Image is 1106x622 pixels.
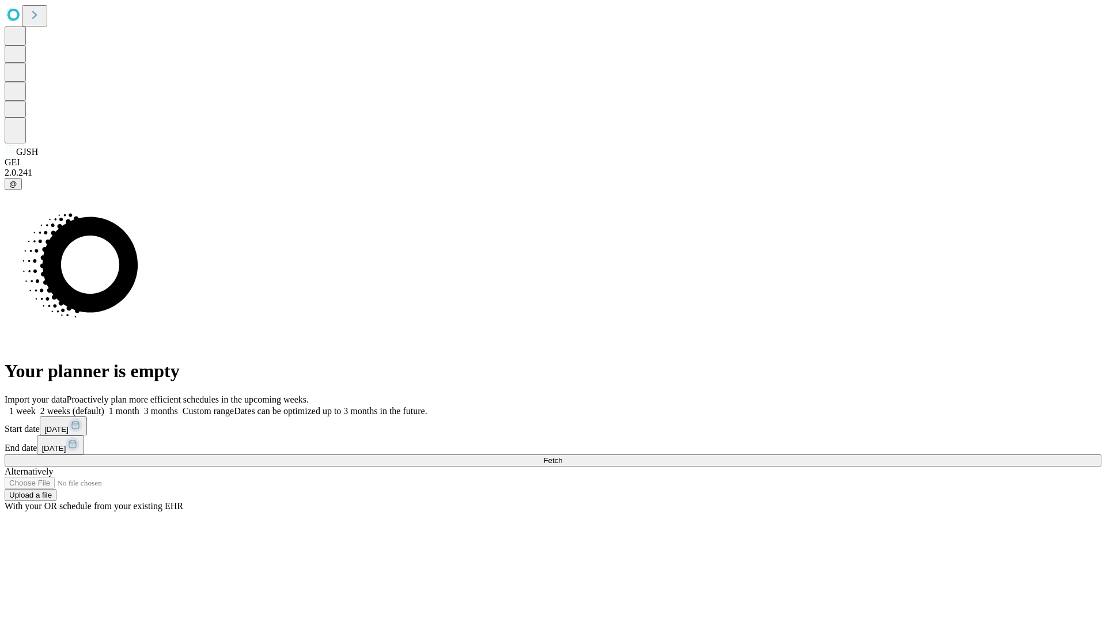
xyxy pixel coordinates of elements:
span: @ [9,180,17,188]
span: [DATE] [44,425,69,434]
span: Alternatively [5,466,53,476]
span: 3 months [144,406,178,416]
div: Start date [5,416,1101,435]
button: [DATE] [40,416,87,435]
span: 2 weeks (default) [40,406,104,416]
span: Custom range [183,406,234,416]
span: Fetch [543,456,562,465]
button: [DATE] [37,435,84,454]
span: 1 week [9,406,36,416]
span: With your OR schedule from your existing EHR [5,501,183,511]
span: 1 month [109,406,139,416]
span: Import your data [5,395,67,404]
span: Proactively plan more efficient schedules in the upcoming weeks. [67,395,309,404]
h1: Your planner is empty [5,361,1101,382]
span: GJSH [16,147,38,157]
span: [DATE] [41,444,66,453]
button: Fetch [5,454,1101,466]
button: Upload a file [5,489,56,501]
span: Dates can be optimized up to 3 months in the future. [234,406,427,416]
div: 2.0.241 [5,168,1101,178]
button: @ [5,178,22,190]
div: GEI [5,157,1101,168]
div: End date [5,435,1101,454]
